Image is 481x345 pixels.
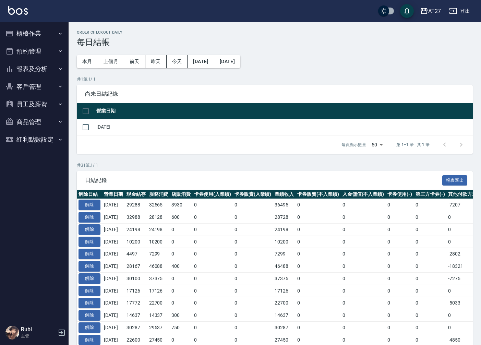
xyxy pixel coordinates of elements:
[273,190,296,199] th: 業績收入
[98,55,124,68] button: 上個月
[147,190,170,199] th: 服務消費
[102,211,125,224] td: [DATE]
[85,177,442,184] span: 日結紀錄
[95,119,473,135] td: [DATE]
[273,260,296,273] td: 46488
[102,321,125,334] td: [DATE]
[296,297,341,309] td: 0
[296,309,341,322] td: 0
[273,297,296,309] td: 22700
[341,285,386,297] td: 0
[170,223,192,236] td: 0
[147,211,170,224] td: 28128
[414,297,447,309] td: 0
[192,248,233,260] td: 0
[147,285,170,297] td: 17126
[414,211,447,224] td: 0
[414,285,447,297] td: 0
[214,55,240,68] button: [DATE]
[296,211,341,224] td: 0
[273,199,296,211] td: 36495
[95,103,473,119] th: 營業日期
[170,309,192,322] td: 300
[273,285,296,297] td: 17126
[170,190,192,199] th: 店販消費
[414,236,447,248] td: 0
[273,223,296,236] td: 24198
[341,190,386,199] th: 入金儲值(不入業績)
[170,211,192,224] td: 600
[170,236,192,248] td: 0
[414,190,447,199] th: 第三方卡券(-)
[233,190,273,199] th: 卡券販賣(入業績)
[386,248,414,260] td: 0
[428,7,441,15] div: AT27
[386,190,414,199] th: 卡券使用(-)
[147,260,170,273] td: 46088
[341,236,386,248] td: 0
[192,309,233,322] td: 0
[85,91,465,97] span: 尚未日結紀錄
[386,223,414,236] td: 0
[414,223,447,236] td: 0
[414,248,447,260] td: 0
[233,211,273,224] td: 0
[273,211,296,224] td: 28728
[296,248,341,260] td: 0
[77,37,473,47] h3: 每日結帳
[188,55,214,68] button: [DATE]
[125,285,147,297] td: 17126
[77,55,98,68] button: 本月
[192,260,233,273] td: 0
[386,260,414,273] td: 0
[296,190,341,199] th: 卡券販賣(不入業績)
[125,260,147,273] td: 28167
[296,223,341,236] td: 0
[125,248,147,260] td: 4497
[386,285,414,297] td: 0
[125,223,147,236] td: 24198
[414,321,447,334] td: 0
[102,285,125,297] td: [DATE]
[3,95,66,113] button: 員工及薪資
[102,223,125,236] td: [DATE]
[192,321,233,334] td: 0
[102,272,125,285] td: [DATE]
[233,297,273,309] td: 0
[414,272,447,285] td: 0
[167,55,188,68] button: 今天
[147,199,170,211] td: 32565
[79,212,100,223] button: 解除
[296,199,341,211] td: 0
[341,211,386,224] td: 0
[233,199,273,211] td: 0
[341,142,366,148] p: 每頁顯示數量
[170,272,192,285] td: 0
[446,5,473,17] button: 登出
[3,43,66,60] button: 預約管理
[79,273,100,284] button: 解除
[386,321,414,334] td: 0
[79,322,100,333] button: 解除
[414,199,447,211] td: 0
[296,285,341,297] td: 0
[147,309,170,322] td: 14337
[273,248,296,260] td: 7299
[5,326,19,340] img: Person
[233,285,273,297] td: 0
[145,55,167,68] button: 昨天
[147,248,170,260] td: 7299
[170,285,192,297] td: 0
[386,211,414,224] td: 0
[170,321,192,334] td: 750
[147,297,170,309] td: 22700
[233,236,273,248] td: 0
[233,309,273,322] td: 0
[3,131,66,148] button: 紅利點數設定
[79,249,100,259] button: 解除
[341,297,386,309] td: 0
[341,248,386,260] td: 0
[170,199,192,211] td: 3930
[273,321,296,334] td: 30287
[192,272,233,285] td: 0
